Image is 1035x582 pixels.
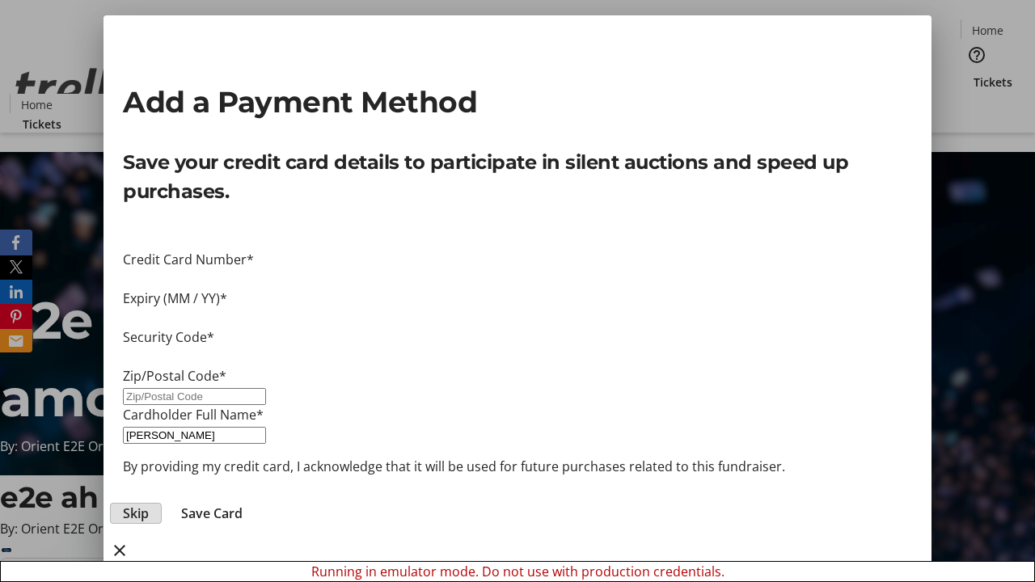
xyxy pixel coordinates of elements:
[123,328,214,346] label: Security Code*
[123,148,912,206] p: Save your credit card details to participate in silent auctions and speed up purchases.
[123,457,912,476] p: By providing my credit card, I acknowledge that it will be used for future purchases related to t...
[181,504,243,523] span: Save Card
[123,347,912,366] iframe: Secure CVC input frame
[123,251,254,268] label: Credit Card Number*
[123,427,266,444] input: Card Holder Name
[103,534,136,567] button: close
[123,406,264,424] label: Cardholder Full Name*
[123,269,912,289] iframe: Secure card number input frame
[123,388,266,405] input: Zip/Postal Code
[123,289,227,307] label: Expiry (MM / YY)*
[123,80,912,124] h2: Add a Payment Method
[110,503,162,524] button: Skip
[123,367,226,385] label: Zip/Postal Code*
[123,504,149,523] span: Skip
[123,308,912,327] iframe: Secure expiration date input frame
[168,504,256,523] button: Save Card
